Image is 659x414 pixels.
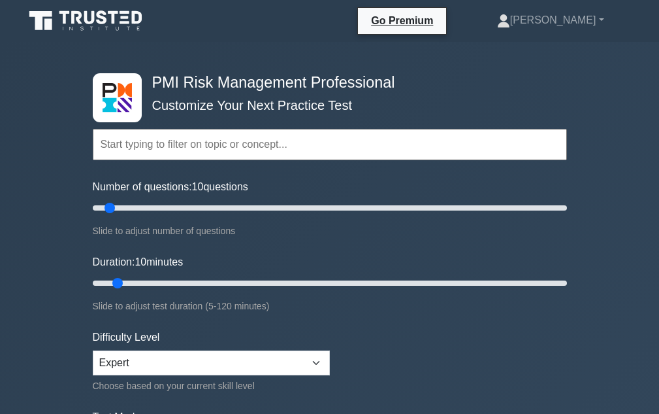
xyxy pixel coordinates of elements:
[93,223,567,239] div: Slide to adjust number of questions
[147,73,503,92] h4: PMI Risk Management Professional
[93,378,330,394] div: Choose based on your current skill level
[363,12,441,29] a: Go Premium
[93,179,248,195] label: Number of questions: questions
[466,7,635,33] a: [PERSON_NAME]
[192,181,204,192] span: 10
[135,256,146,267] span: 10
[93,330,160,345] label: Difficulty Level
[93,129,567,160] input: Start typing to filter on topic or concept...
[93,254,184,270] label: Duration: minutes
[93,298,567,314] div: Slide to adjust test duration (5-120 minutes)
